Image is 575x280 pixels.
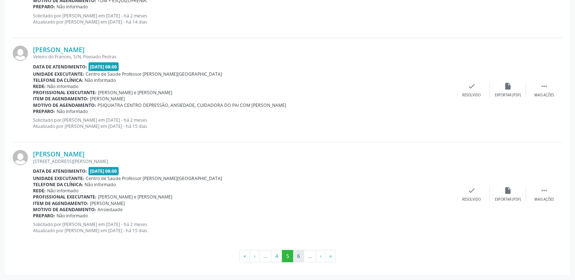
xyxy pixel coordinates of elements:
[33,4,55,10] b: Preparo:
[57,4,88,10] span: Não informado
[33,89,96,96] b: Profissional executante:
[98,194,172,200] span: [PERSON_NAME] e [PERSON_NAME]
[86,175,222,181] span: Centro de Saude Professor [PERSON_NAME][GEOGRAPHIC_DATA]
[57,213,88,219] span: Não informado
[33,158,453,164] div: [STREET_ADDRESS][PERSON_NAME]
[33,181,83,188] b: Telefone da clínica:
[90,200,125,206] span: [PERSON_NAME]
[462,93,481,98] div: Resolvido
[33,200,89,206] b: Item de agendamento:
[462,197,481,202] div: Resolvido
[85,181,116,188] span: Não informado
[271,250,282,262] button: Go to page 4
[534,197,554,202] div: Mais ações
[98,89,172,96] span: [PERSON_NAME] e [PERSON_NAME]
[98,102,286,108] span: PSIQUIATRA CENTRO DEPRESSÃO, ANSIEDADE, CUIDADORA DO PAI COM [PERSON_NAME]
[468,187,476,195] i: check
[250,250,259,262] button: Go to previous page
[33,102,96,108] b: Motivo de agendamento:
[33,117,453,129] p: Solicitado por [PERSON_NAME] em [DATE] - há 2 meses Atualizado por [PERSON_NAME] em [DATE] - há 1...
[33,206,96,213] b: Motivo de agendamento:
[316,250,325,262] button: Go to next page
[33,13,453,25] p: Solicitado por [PERSON_NAME] em [DATE] - há 2 meses Atualizado por [PERSON_NAME] em [DATE] - há 1...
[33,108,55,114] b: Preparo:
[540,82,548,90] i: 
[13,150,28,165] img: img
[495,93,521,98] div: Exportar (PDF)
[33,46,85,54] a: [PERSON_NAME]
[495,197,521,202] div: Exportar (PDF)
[325,250,336,262] button: Go to last page
[90,96,125,102] span: [PERSON_NAME]
[504,187,512,195] i: insert_drive_file
[282,250,293,262] button: Go to page 5
[33,188,46,194] b: Rede:
[33,150,85,158] a: [PERSON_NAME]
[33,64,87,70] b: Data de atendimento:
[86,71,222,77] span: Centro de Saude Professor [PERSON_NAME][GEOGRAPHIC_DATA]
[33,168,87,174] b: Data de atendimento:
[57,108,88,114] span: Não informado
[33,71,84,77] b: Unidade executante:
[540,187,548,195] i: 
[89,62,119,71] span: [DATE] 08:00
[33,213,55,219] b: Preparo:
[33,83,46,89] b: Rede:
[85,77,116,83] span: Não informado
[89,167,119,175] span: [DATE] 08:00
[293,250,304,262] button: Go to page 6
[33,194,96,200] b: Profissional executante:
[239,250,250,262] button: Go to first page
[33,175,84,181] b: Unidade executante:
[13,250,562,262] ul: Pagination
[47,83,78,89] span: Não informado
[98,206,123,213] span: Ansiedaade
[33,96,89,102] b: Item de agendamento:
[33,221,453,234] p: Solicitado por [PERSON_NAME] em [DATE] - há 2 meses Atualizado por [PERSON_NAME] em [DATE] - há 1...
[47,188,78,194] span: Não informado
[468,82,476,90] i: check
[13,46,28,61] img: img
[33,77,83,83] b: Telefone da clínica:
[504,82,512,90] i: insert_drive_file
[33,54,453,60] div: Veleiro do Frances, S/N, Povoado Pedras
[534,93,554,98] div: Mais ações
